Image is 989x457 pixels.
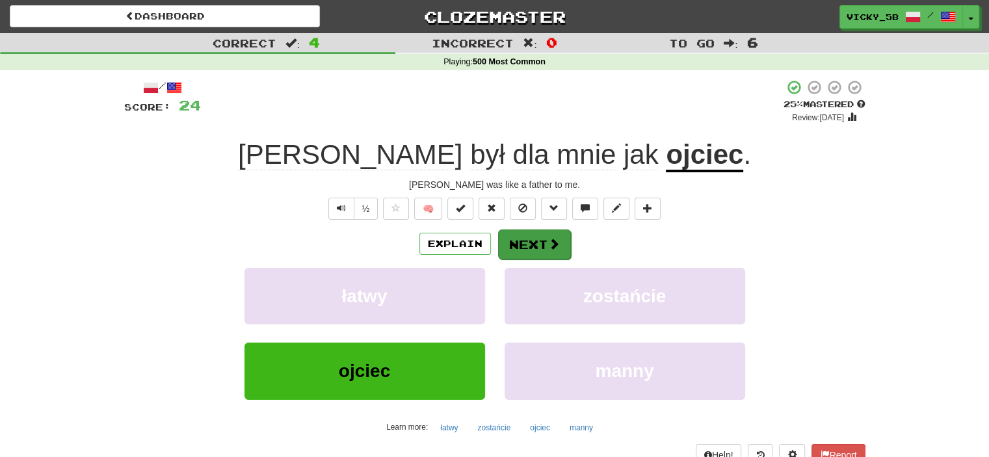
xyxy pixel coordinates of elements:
a: Vicky_5B / [839,5,963,29]
small: Review: [DATE] [792,113,844,122]
span: : [523,38,537,49]
u: ojciec [666,139,743,172]
span: 0 [546,34,557,50]
div: / [124,79,201,96]
span: 25 % [784,99,803,109]
button: Set this sentence to 100% Mastered (alt+m) [447,198,473,220]
button: Discuss sentence (alt+u) [572,198,598,220]
button: Favorite sentence (alt+f) [383,198,409,220]
span: . [743,139,751,170]
span: Vicky_5B [847,11,899,23]
button: ojciec [244,343,485,399]
strong: 500 Most Common [473,57,546,66]
a: Dashboard [10,5,320,27]
div: [PERSON_NAME] was like a father to me. [124,178,865,191]
div: Text-to-speech controls [326,198,378,220]
button: zostańcie [505,268,745,324]
small: Learn more: [386,423,428,432]
span: ojciec [339,361,390,381]
span: [PERSON_NAME] [238,139,462,170]
button: Ignore sentence (alt+i) [510,198,536,220]
span: 6 [747,34,758,50]
button: Edit sentence (alt+d) [603,198,629,220]
button: Play sentence audio (ctl+space) [328,198,354,220]
button: łatwy [244,268,485,324]
span: To go [669,36,715,49]
span: Incorrect [432,36,514,49]
span: mnie [557,139,616,170]
div: Mastered [784,99,865,111]
button: 🧠 [414,198,442,220]
button: Next [498,229,571,259]
span: zostańcie [583,286,666,306]
span: Correct [213,36,276,49]
button: manny [505,343,745,399]
button: zostańcie [471,418,518,437]
span: : [724,38,738,49]
span: : [285,38,300,49]
span: łatwy [341,286,387,306]
button: Add to collection (alt+a) [635,198,661,220]
span: był [470,139,505,170]
button: ½ [354,198,378,220]
span: Score: [124,101,171,112]
span: 4 [309,34,320,50]
button: Reset to 0% Mastered (alt+r) [479,198,505,220]
span: jak [624,139,659,170]
button: Explain [419,233,491,255]
button: łatwy [433,418,465,437]
span: 24 [179,97,201,113]
button: Grammar (alt+g) [541,198,567,220]
span: dla [512,139,549,170]
span: manny [595,361,653,381]
button: manny [562,418,600,437]
a: Clozemaster [339,5,650,28]
button: ojciec [523,418,557,437]
span: / [927,10,934,20]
